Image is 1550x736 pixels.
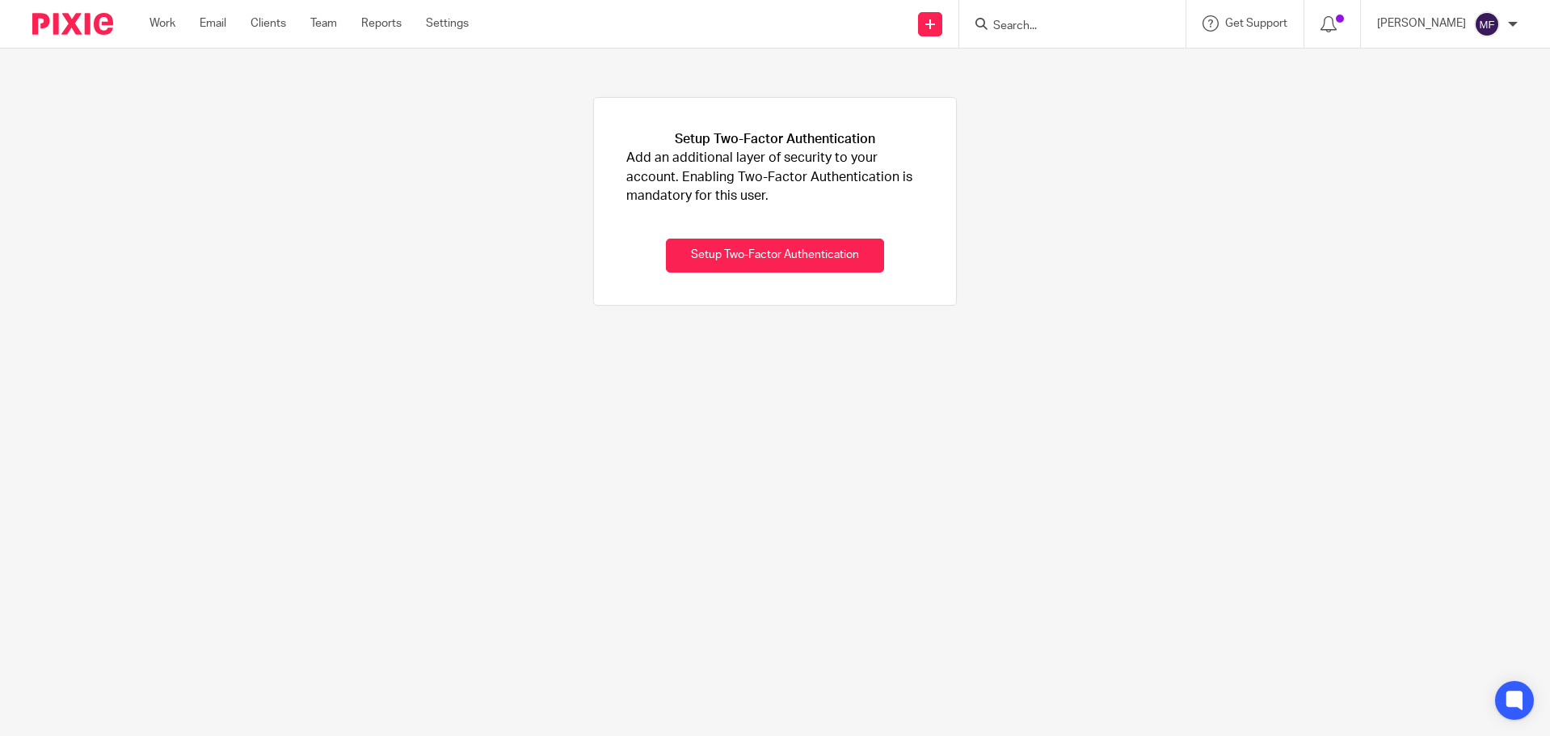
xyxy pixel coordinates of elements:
[426,15,469,32] a: Settings
[32,13,113,35] img: Pixie
[310,15,337,32] a: Team
[675,130,875,149] h1: Setup Two-Factor Authentication
[666,239,884,273] button: Setup Two-Factor Authentication
[1225,18,1287,29] span: Get Support
[251,15,286,32] a: Clients
[361,15,402,32] a: Reports
[992,19,1137,34] input: Search
[150,15,175,32] a: Work
[200,15,226,32] a: Email
[1474,11,1500,37] img: svg%3E
[626,149,924,205] p: Add an additional layer of security to your account. Enabling Two-Factor Authentication is mandat...
[1377,15,1466,32] p: [PERSON_NAME]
